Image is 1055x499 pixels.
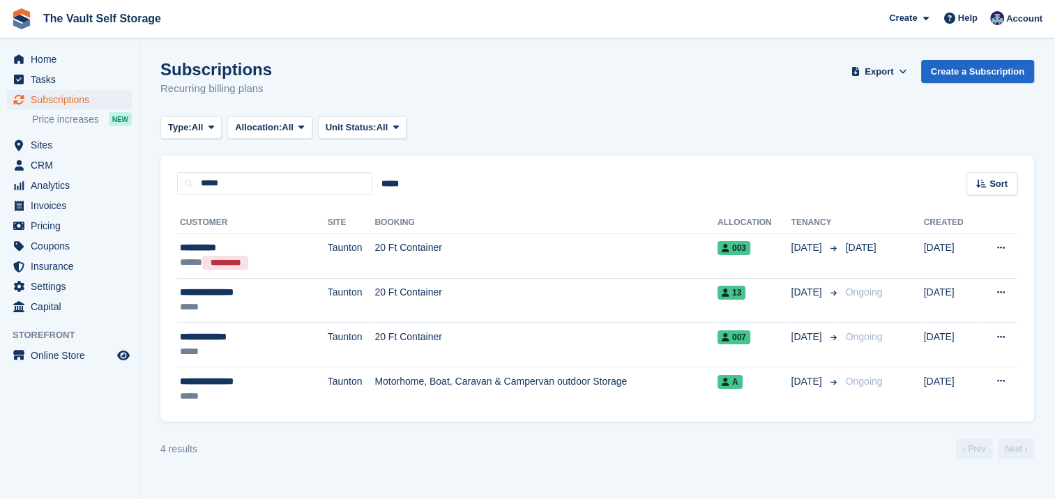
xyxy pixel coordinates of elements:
a: Create a Subscription [921,60,1034,83]
span: Account [1006,12,1042,26]
span: Settings [31,277,114,296]
a: Next [998,438,1034,459]
a: The Vault Self Storage [38,7,167,30]
th: Customer [177,212,328,234]
a: menu [7,236,132,256]
th: Created [923,212,978,234]
a: menu [7,155,132,175]
span: Allocation: [235,121,282,135]
p: Recurring billing plans [160,81,272,97]
span: Home [31,49,114,69]
td: [DATE] [923,233,978,278]
span: Ongoing [845,331,882,342]
h1: Subscriptions [160,60,272,79]
a: Preview store [115,347,132,364]
td: Motorhome, Boat, Caravan & Campervan outdoor Storage [374,367,718,410]
span: Sites [31,135,114,155]
div: 4 results [160,442,197,456]
td: 20 Ft Container [374,323,718,367]
span: 13 [718,286,745,300]
td: [DATE] [923,323,978,367]
span: All [282,121,294,135]
td: Taunton [328,323,375,367]
span: [DATE] [791,330,824,344]
span: Help [958,11,978,25]
span: [DATE] [791,374,824,389]
span: Type: [168,121,192,135]
td: Taunton [328,278,375,323]
th: Site [328,212,375,234]
span: Capital [31,297,114,316]
a: menu [7,90,132,109]
nav: Page [953,438,1037,459]
a: menu [7,297,132,316]
span: Price increases [32,113,99,126]
a: menu [7,49,132,69]
span: [DATE] [791,240,824,255]
span: All [192,121,204,135]
td: [DATE] [923,367,978,410]
a: menu [7,196,132,215]
span: Storefront [13,328,139,342]
th: Allocation [718,212,791,234]
span: [DATE] [845,242,876,253]
span: Insurance [31,256,114,276]
span: 003 [718,241,750,255]
span: Export [865,65,893,79]
span: Subscriptions [31,90,114,109]
span: A [718,375,743,389]
span: Tasks [31,70,114,89]
a: menu [7,70,132,89]
span: All [377,121,388,135]
a: menu [7,135,132,155]
button: Export [849,60,910,83]
span: Analytics [31,176,114,195]
span: Pricing [31,216,114,236]
td: 20 Ft Container [374,278,718,323]
td: [DATE] [923,278,978,323]
a: menu [7,277,132,296]
span: Ongoing [845,286,882,298]
a: Price increases NEW [32,112,132,127]
td: 20 Ft Container [374,233,718,278]
button: Unit Status: All [318,116,407,139]
span: Online Store [31,346,114,365]
td: Taunton [328,367,375,410]
th: Tenancy [791,212,840,234]
a: menu [7,176,132,195]
th: Booking [374,212,718,234]
a: menu [7,216,132,236]
span: 007 [718,330,750,344]
span: Coupons [31,236,114,256]
button: Allocation: All [227,116,312,139]
div: NEW [109,112,132,126]
span: Sort [989,177,1008,191]
a: Previous [956,438,992,459]
span: [DATE] [791,285,824,300]
span: Create [889,11,917,25]
img: stora-icon-8386f47178a22dfd0bd8f6a31ec36ba5ce8667c1dd55bd0f319d3a0aa187defe.svg [11,8,32,29]
a: menu [7,256,132,276]
button: Type: All [160,116,222,139]
td: Taunton [328,233,375,278]
a: menu [7,346,132,365]
img: Hannah [990,11,1004,25]
span: CRM [31,155,114,175]
span: Invoices [31,196,114,215]
span: Ongoing [845,376,882,387]
span: Unit Status: [326,121,377,135]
